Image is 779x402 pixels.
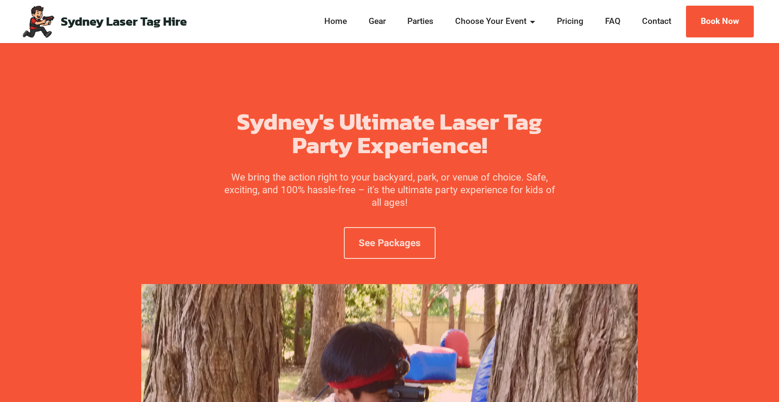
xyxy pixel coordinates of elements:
a: Book Now [686,6,754,37]
a: Choose Your Event [453,15,538,28]
a: Contact [639,15,674,28]
strong: Sydney's Ultimate Laser Tag Party Experience! [237,104,542,162]
a: Gear [366,15,389,28]
a: Home [322,15,350,28]
p: We bring the action right to your backyard, park, or venue of choice. Safe, exciting, and 100% ha... [223,171,556,209]
img: Mobile Laser Tag Parties Sydney [21,4,55,38]
a: Parties [405,15,436,28]
a: FAQ [603,15,623,28]
a: See Packages [344,227,436,259]
a: Pricing [554,15,586,28]
a: Sydney Laser Tag Hire [61,15,187,28]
